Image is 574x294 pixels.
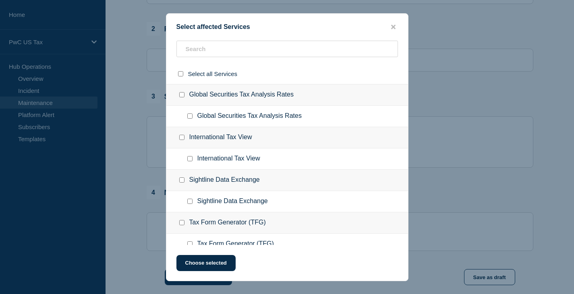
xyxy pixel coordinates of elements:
span: Global Securities Tax Analysis Rates [197,112,302,120]
input: Tax Form Generator (TFG) checkbox [179,220,184,225]
span: Select all Services [188,70,238,77]
input: Tax Form Generator (TFG) checkbox [187,241,193,247]
div: Select affected Services [166,23,408,31]
div: Tax Form Generator (TFG) [166,212,408,234]
input: International Tax View checkbox [187,156,193,161]
input: Global Securities Tax Analysis Rates checkbox [187,113,193,119]
span: Sightline Data Exchange [197,197,268,206]
input: Sightline Data Exchange checkbox [187,199,193,204]
span: Tax Form Generator (TFG) [197,240,274,248]
input: Global Securities Tax Analysis Rates checkbox [179,92,184,97]
div: Global Securities Tax Analysis Rates [166,84,408,106]
input: International Tax View checkbox [179,135,184,140]
input: select all checkbox [178,71,183,76]
button: Choose selected [176,255,236,271]
input: Search [176,41,398,57]
input: Sightline Data Exchange checkbox [179,177,184,183]
div: International Tax View [166,127,408,148]
div: Sightline Data Exchange [166,170,408,191]
span: International Tax View [197,155,260,163]
button: close button [389,23,398,31]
